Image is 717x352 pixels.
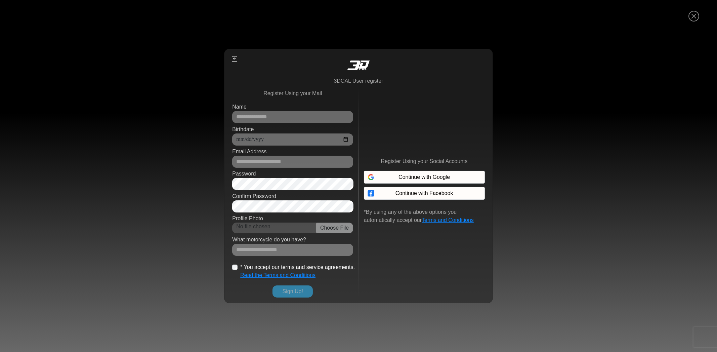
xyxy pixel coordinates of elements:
[230,78,487,84] h6: 3DCAL User register
[232,214,263,223] label: Profile Photo
[381,157,468,165] p: Register Using your Social Accounts
[685,7,703,26] button: Close
[395,189,453,197] span: Continue with Facebook
[364,208,485,224] p: *By using any of the above options you automatically accept our
[232,236,306,244] label: What motorcycle do you have?
[232,89,353,97] p: Register Using your Mail
[361,170,488,185] iframe: Sign in with Google Button
[232,125,254,133] label: Birthdate
[232,103,247,111] label: Name
[240,272,315,278] a: Read the Terms and Conditions
[364,187,485,200] button: Continue with Facebook
[232,170,256,178] label: Password
[232,148,266,156] label: Email Address
[232,192,276,200] label: Confirm Password
[422,217,474,223] a: Terms and Conditions
[240,263,355,271] label: * You accept our terms and service agreements.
